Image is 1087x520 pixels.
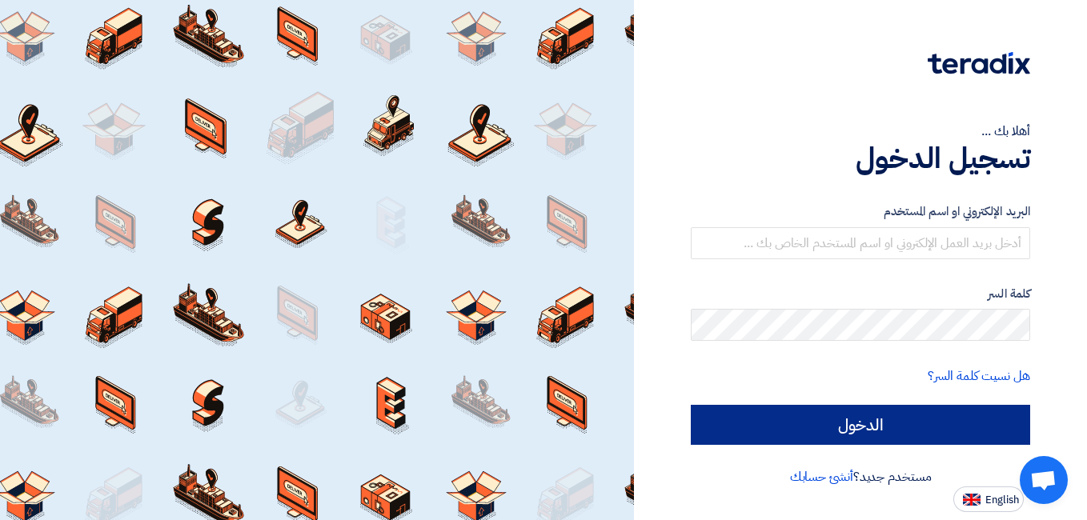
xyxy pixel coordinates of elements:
[691,141,1030,176] h1: تسجيل الدخول
[963,494,981,506] img: en-US.png
[1020,456,1068,504] div: Open chat
[691,202,1030,221] label: البريد الإلكتروني او اسم المستخدم
[691,405,1030,445] input: الدخول
[691,467,1030,486] div: مستخدم جديد؟
[985,494,1019,506] span: English
[691,122,1030,141] div: أهلا بك ...
[928,366,1030,386] a: هل نسيت كلمة السر؟
[953,486,1024,512] button: English
[691,227,1030,259] input: أدخل بريد العمل الإلكتروني او اسم المستخدم الخاص بك ...
[691,285,1030,303] label: كلمة السر
[928,52,1030,74] img: Teradix logo
[790,467,853,486] a: أنشئ حسابك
